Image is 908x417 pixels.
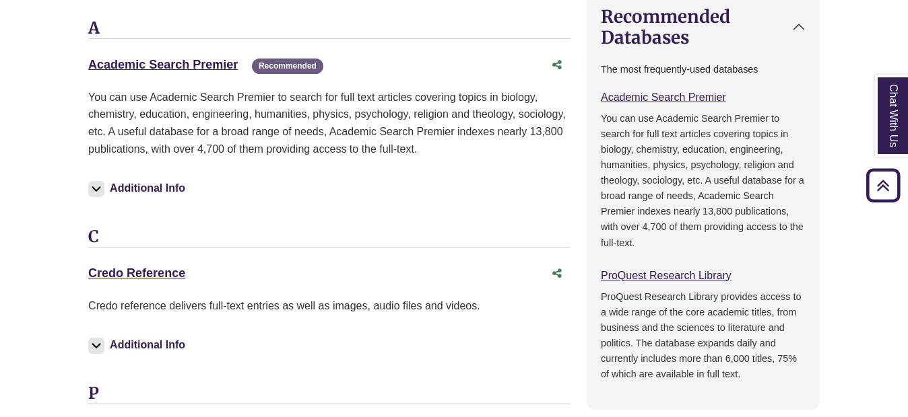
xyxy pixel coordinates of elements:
p: You can use Academic Search Premier to search for full text articles covering topics in biology, ... [88,89,571,157]
a: Credo Reference [88,266,185,280]
button: Additional Info [88,336,189,354]
h3: A [88,19,571,39]
p: The most frequently-used databases [601,62,806,77]
button: Share this database [544,261,571,287]
a: Academic Search Premier [601,91,726,103]
p: You can use Academic Search Premier to search for full text articles covering topics in biology, ... [601,111,806,250]
p: ProQuest Research Library provides access to a wide range of the core academic titles, from busin... [601,289,806,382]
p: Credo reference delivers full-text entries as well as images, audio files and videos. [88,297,571,315]
a: Academic Search Premier [88,58,238,71]
button: Additional Info [88,179,189,198]
a: Back to Top [862,176,905,194]
button: Share this database [544,52,571,78]
h3: C [88,227,571,248]
h3: P [88,384,571,404]
a: ProQuest Research Library [601,270,732,281]
span: Recommended [252,59,323,74]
